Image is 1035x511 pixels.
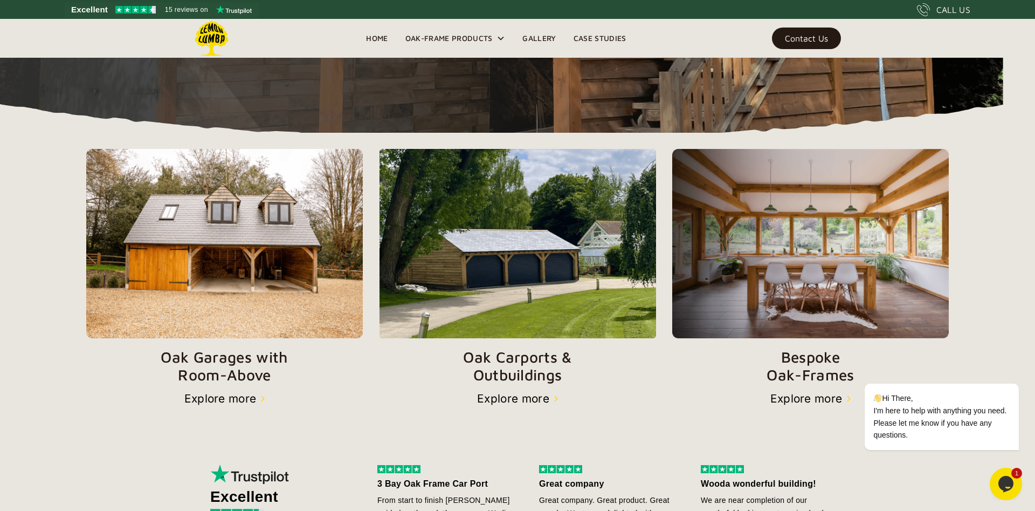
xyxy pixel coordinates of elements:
[672,348,949,384] p: Bespoke Oak-Frames
[397,19,514,58] div: Oak-Frame Products
[71,3,108,16] span: Excellent
[936,3,970,16] div: CALL US
[701,465,744,473] img: 5 stars
[184,392,265,405] a: Explore more
[514,30,564,46] a: Gallery
[86,149,363,384] a: Oak Garages withRoom-Above
[477,392,549,405] div: Explore more
[86,348,363,384] p: Oak Garages with Room-Above
[165,3,208,16] span: 15 reviews on
[216,5,252,14] img: Trustpilot logo
[770,392,843,405] div: Explore more
[830,287,1024,462] iframe: chat widget
[65,2,259,17] a: See Lemon Lumba reviews on Trustpilot
[785,35,828,42] div: Contact Us
[210,465,291,484] img: Trustpilot
[115,6,156,13] img: Trustpilot 4.5 stars
[539,478,679,490] div: Great company
[379,149,656,384] a: Oak Carports &Outbuildings
[377,478,517,490] div: 3 Bay Oak Frame Car Port
[565,30,635,46] a: Case Studies
[990,468,1024,500] iframe: chat widget
[184,392,257,405] div: Explore more
[379,348,656,384] p: Oak Carports & Outbuildings
[405,32,493,45] div: Oak-Frame Products
[701,478,841,490] div: Wooda wonderful building!
[539,465,582,473] img: 5 stars
[357,30,396,46] a: Home
[477,392,558,405] a: Explore more
[210,490,345,503] div: Excellent
[917,3,970,16] a: CALL US
[377,465,420,473] img: 5 stars
[672,149,949,384] a: BespokeOak-Frames
[770,392,851,405] a: Explore more
[772,28,841,49] a: Contact Us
